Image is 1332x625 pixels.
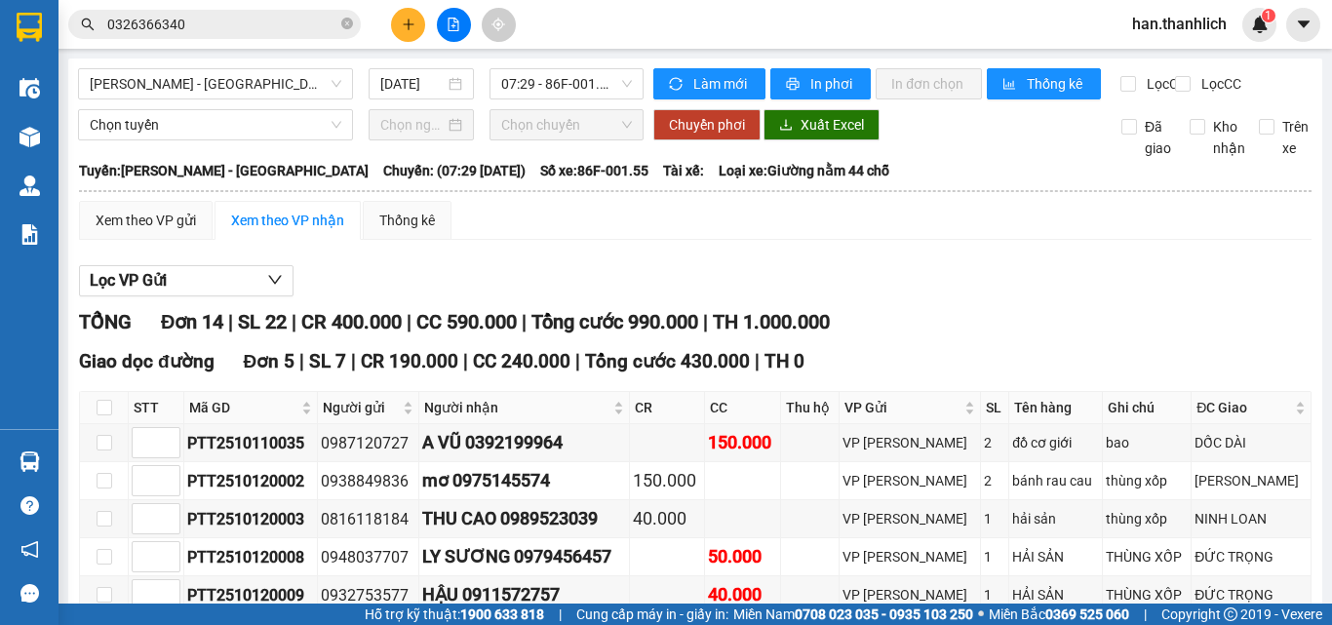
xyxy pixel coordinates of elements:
div: 40.000 [633,505,701,532]
span: CC 590.000 [416,310,517,333]
button: printerIn phơi [770,68,871,99]
div: PTT2510110035 [187,431,314,455]
button: Lọc VP Gửi [79,265,294,296]
span: | [559,604,562,625]
div: HẬU 0911572757 [422,581,626,608]
button: downloadXuất Excel [764,109,880,140]
input: Tìm tên, số ĐT hoặc mã đơn [107,14,337,35]
div: 1 [984,508,1005,529]
span: | [703,310,708,333]
button: caret-down [1286,8,1320,42]
div: 2 [984,470,1005,491]
img: icon-new-feature [1251,16,1269,33]
strong: 1900 633 818 [460,606,544,622]
span: ĐC Giao [1196,397,1291,418]
span: Giao dọc đường [79,350,215,372]
th: Thu hộ [781,392,840,424]
img: warehouse-icon [20,127,40,147]
div: 0932753577 [321,583,415,607]
div: VP [PERSON_NAME] [842,432,977,453]
span: Mã GD [189,397,297,418]
span: question-circle [20,496,39,515]
span: file-add [447,18,460,31]
span: Xuất Excel [801,114,864,136]
th: SL [981,392,1009,424]
div: NINH LOAN [1195,508,1308,529]
div: HẢI SẢN [1012,584,1099,605]
strong: 0369 525 060 [1045,606,1129,622]
div: DỐC DÀI [1195,432,1308,453]
button: bar-chartThống kê [987,68,1101,99]
span: copyright [1224,607,1237,621]
span: Thống kê [1027,73,1085,95]
span: Lọc CC [1194,73,1244,95]
div: hải sản [1012,508,1099,529]
span: Tổng cước 990.000 [531,310,698,333]
span: plus [402,18,415,31]
div: VP [PERSON_NAME] [842,470,977,491]
span: Đã giao [1137,116,1179,159]
div: PTT2510120009 [187,583,314,607]
span: TỔNG [79,310,132,333]
span: Tổng cước 430.000 [585,350,750,372]
div: 40.000 [708,581,776,608]
span: SL 7 [309,350,346,372]
td: PTT2510120009 [184,576,318,614]
div: Thống kê [379,210,435,231]
b: Tuyến: [PERSON_NAME] - [GEOGRAPHIC_DATA] [79,163,369,178]
span: CR 400.000 [301,310,402,333]
span: han.thanhlich [1117,12,1242,36]
div: PTT2510120002 [187,469,314,493]
div: bánh rau cau [1012,470,1099,491]
div: A VŨ 0392199964 [422,429,626,456]
div: đồ cơ giới [1012,432,1099,453]
span: | [228,310,233,333]
span: Lọc CR [1139,73,1190,95]
td: VP Phan Thiết [840,538,981,576]
div: 150.000 [633,467,701,494]
span: caret-down [1295,16,1312,33]
div: bao [1106,432,1188,453]
span: aim [491,18,505,31]
th: Ghi chú [1103,392,1192,424]
span: Lọc VP Gửi [90,268,167,293]
div: 150.000 [708,429,776,456]
span: 07:29 - 86F-001.55 [501,69,632,98]
span: Người nhận [424,397,609,418]
div: 0948037707 [321,545,415,569]
div: Xem theo VP nhận [231,210,344,231]
div: 0987120727 [321,431,415,455]
input: Chọn ngày [380,114,445,136]
span: TH 1.000.000 [713,310,830,333]
span: printer [786,77,803,93]
span: | [463,350,468,372]
span: SL 22 [238,310,287,333]
td: VP Phan Thiết [840,424,981,462]
td: VP Phan Thiết [840,462,981,500]
div: ĐỨC TRỌNG [1195,546,1308,567]
div: PTT2510120003 [187,507,314,531]
span: | [1144,604,1147,625]
button: In đơn chọn [876,68,982,99]
span: TH 0 [764,350,804,372]
span: close-circle [341,18,353,29]
div: VP [PERSON_NAME] [842,584,977,605]
span: CC 240.000 [473,350,570,372]
div: 0816118184 [321,507,415,531]
span: Hỗ trợ kỹ thuật: [365,604,544,625]
div: thùng xốp [1106,470,1188,491]
button: aim [482,8,516,42]
span: close-circle [341,16,353,34]
span: Đơn 5 [244,350,295,372]
button: plus [391,8,425,42]
span: sync [669,77,686,93]
strong: 0708 023 035 - 0935 103 250 [795,606,973,622]
span: | [292,310,296,333]
span: Miền Nam [733,604,973,625]
th: CC [705,392,780,424]
div: 50.000 [708,543,776,570]
span: Chọn chuyến [501,110,632,139]
span: Cung cấp máy in - giấy in: [576,604,728,625]
sup: 1 [1262,9,1275,22]
span: Kho nhận [1205,116,1253,159]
